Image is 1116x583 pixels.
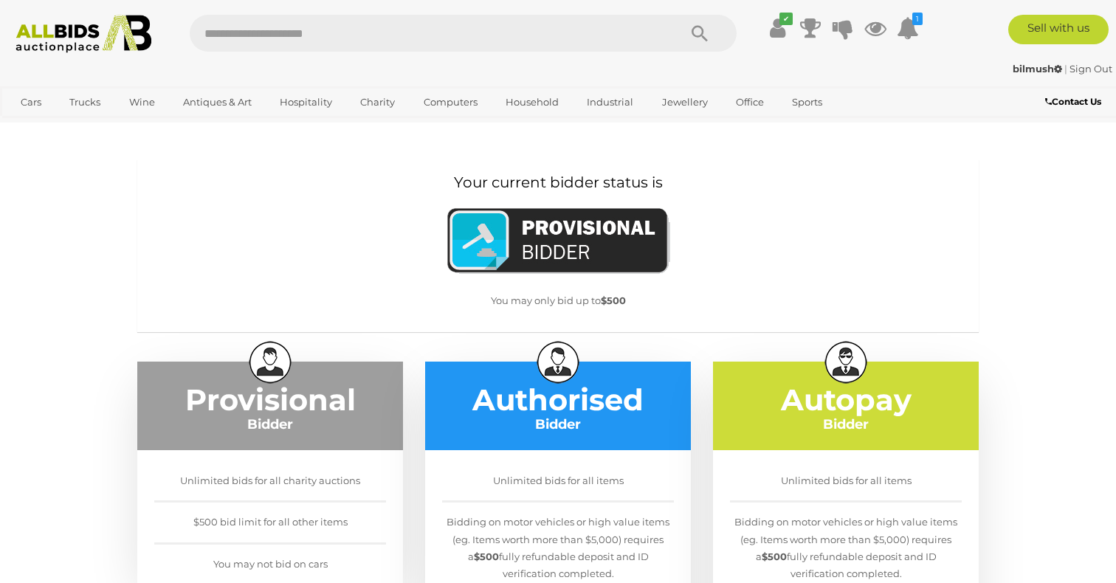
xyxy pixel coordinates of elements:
[767,15,789,41] a: ✔
[762,551,787,562] strong: $500
[152,292,964,309] p: You may only bid up to
[472,382,644,418] b: Authorised
[11,114,135,139] a: [GEOGRAPHIC_DATA]
[8,15,159,53] img: Allbids.com.au
[577,90,643,114] a: Industrial
[248,339,292,384] img: low-small.png
[730,461,962,503] div: Unlimited bids for all items
[152,174,964,190] h1: Your current bidder status is
[726,90,774,114] a: Office
[823,416,869,432] b: Bidder
[496,90,568,114] a: Household
[1013,63,1062,75] strong: bilmush
[154,461,386,503] div: Unlimited bids for all charity auctions
[1045,94,1105,110] a: Contact Us
[1064,63,1067,75] span: |
[897,15,919,41] a: 1
[535,416,581,432] b: Bidder
[781,382,912,418] b: Autopay
[442,461,674,503] div: Unlimited bids for all items
[824,339,868,384] img: top-small.png
[154,503,386,544] div: $500 bid limit for all other items
[11,90,51,114] a: Cars
[1013,63,1064,75] a: bilmush
[447,205,670,277] img: ProvisionalBidder.png
[120,90,165,114] a: Wine
[414,90,487,114] a: Computers
[536,339,580,384] img: med-small.png
[663,15,737,52] button: Search
[601,294,626,306] b: $500
[173,90,261,114] a: Antiques & Art
[1069,63,1112,75] a: Sign Out
[779,13,793,25] i: ✔
[1008,15,1109,44] a: Sell with us
[652,90,717,114] a: Jewellery
[60,90,110,114] a: Trucks
[247,416,293,432] b: Bidder
[270,90,342,114] a: Hospitality
[912,13,923,25] i: 1
[351,90,404,114] a: Charity
[782,90,832,114] a: Sports
[474,551,499,562] strong: $500
[185,382,356,418] b: Provisional
[1045,96,1101,107] b: Contact Us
